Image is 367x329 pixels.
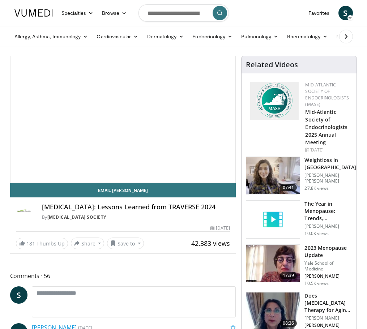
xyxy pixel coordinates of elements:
[47,214,106,220] a: [MEDICAL_DATA] Society
[42,214,230,221] div: By
[143,29,188,44] a: Dermatology
[246,245,300,282] img: 1b7e2ecf-010f-4a61-8cdc-5c411c26c8d3.150x105_q85_crop-smart_upscale.jpg
[280,320,297,327] span: 08:36
[14,9,53,17] img: VuMedi Logo
[304,260,352,272] p: Yale School of Medicine
[304,231,328,236] p: 10.0K views
[10,183,236,197] a: Email [PERSON_NAME]
[305,108,347,146] a: Mid-Atlantic Society of Endocrinologists 2025 Annual Meeting
[283,29,332,44] a: Rheumatology
[280,272,297,279] span: 17:39
[210,225,230,231] div: [DATE]
[246,157,300,195] img: 9983fed1-7565-45be-8934-aef1103ce6e2.150x105_q85_crop-smart_upscale.jpg
[304,244,352,259] h3: 2023 Menopause Update
[305,82,349,107] a: Mid-Atlantic Society of Endocrinologists (MASE)
[246,157,352,195] a: 07:41 Weightloss in [GEOGRAPHIC_DATA] [PERSON_NAME] [PERSON_NAME] 27.8K views
[16,203,33,221] img: Androgen Society
[304,322,352,328] p: [PERSON_NAME]
[305,147,351,153] div: [DATE]
[191,239,230,248] span: 42,383 views
[10,286,27,304] a: S
[10,271,236,281] span: Comments 56
[26,240,35,247] span: 181
[304,223,352,229] p: [PERSON_NAME]
[304,281,328,286] p: 10.5K views
[237,29,283,44] a: Pulmonology
[304,185,328,191] p: 27.8K views
[10,29,93,44] a: Allergy, Asthma, Immunology
[16,238,68,249] a: 181 Thumbs Up
[304,315,352,321] p: [PERSON_NAME]
[304,292,352,314] h3: Does [MEDICAL_DATA] Therapy for Aging Men Really Work? Review of 43 St…
[304,200,352,222] h3: The Year in Menopause: Trends, Controversies & Future Directions
[98,6,131,20] a: Browse
[304,157,356,171] h3: Weightloss in [GEOGRAPHIC_DATA]
[280,184,297,191] span: 07:41
[246,201,300,238] img: video_placeholder_short.svg
[138,4,229,22] input: Search topics, interventions
[250,82,299,120] img: f382488c-070d-4809-84b7-f09b370f5972.png.150x105_q85_autocrop_double_scale_upscale_version-0.2.png
[57,6,98,20] a: Specialties
[246,200,352,239] a: The Year in Menopause: Trends, Controversies & Future Directions [PERSON_NAME] 10.0K views
[304,172,356,184] p: [PERSON_NAME] [PERSON_NAME]
[10,56,236,183] video-js: Video Player
[71,238,104,249] button: Share
[107,238,144,249] button: Save to
[246,244,352,286] a: 17:39 2023 Menopause Update Yale School of Medicine [PERSON_NAME] 10.5K views
[92,29,142,44] a: Cardiovascular
[188,29,237,44] a: Endocrinology
[246,60,298,69] h4: Related Videos
[42,203,230,211] h4: [MEDICAL_DATA]: Lessons Learned from TRAVERSE 2024
[304,273,352,279] p: [PERSON_NAME]
[338,6,353,20] a: S
[304,6,334,20] a: Favorites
